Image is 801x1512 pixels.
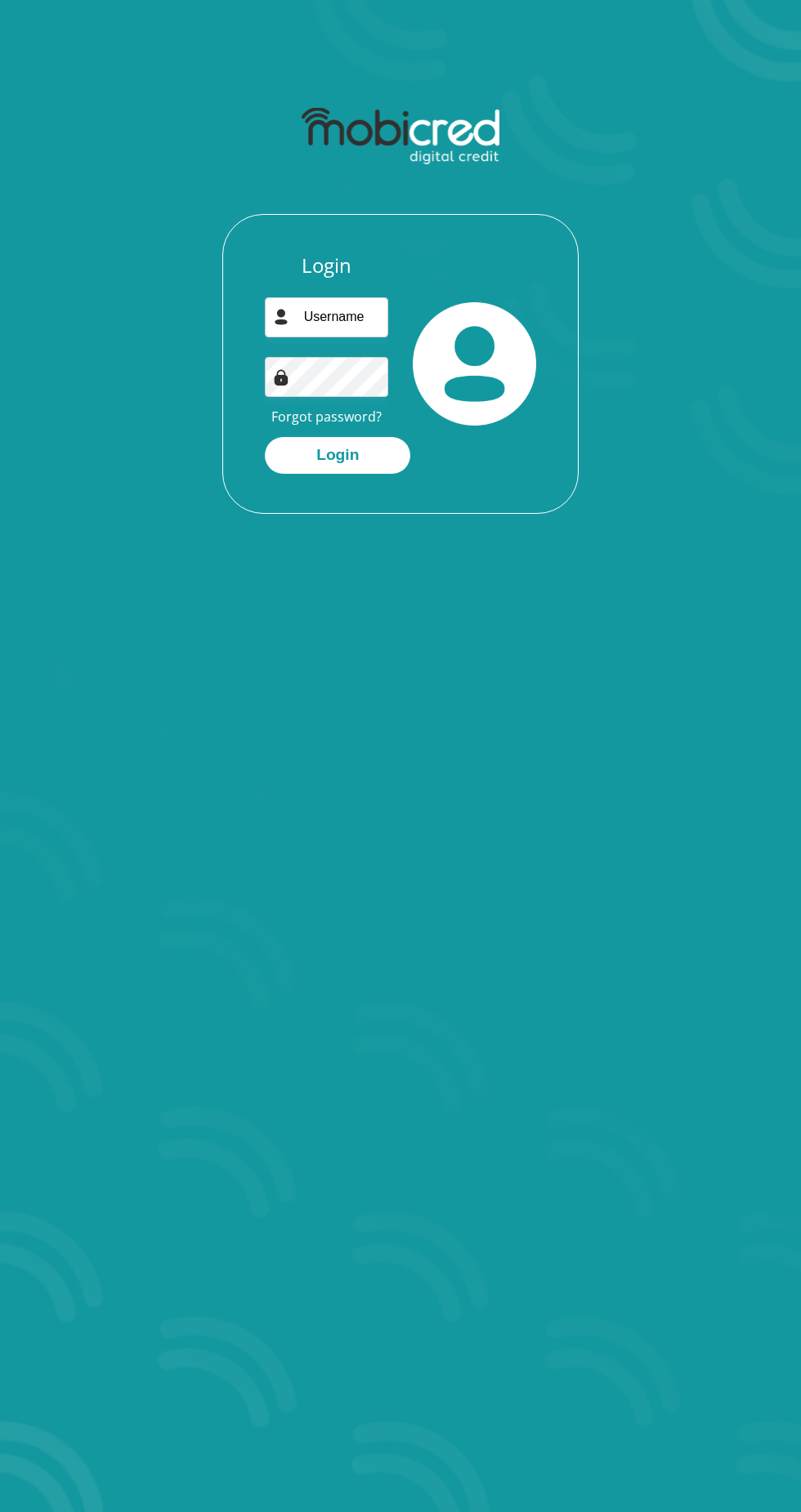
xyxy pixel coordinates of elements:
[265,254,388,278] h3: Login
[271,408,382,426] a: Forgot password?
[265,297,388,337] input: Username
[302,108,499,165] img: mobicred logo
[273,309,289,325] img: user-icon image
[273,369,289,386] img: Image
[265,437,410,474] button: Login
